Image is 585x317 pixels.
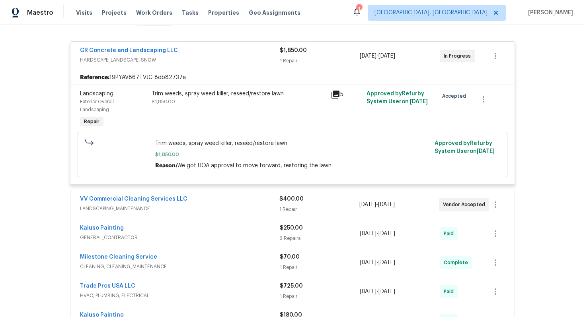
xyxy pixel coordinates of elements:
[360,289,376,294] span: [DATE]
[442,92,469,100] span: Accepted
[152,90,326,98] div: Trim weeds, spray weed killer, reseed/restore lawn
[80,205,279,213] span: LANDSCAPING_MAINTENANCE
[378,202,395,207] span: [DATE]
[360,53,376,59] span: [DATE]
[155,139,430,147] span: Trim weeds, spray weed killer, reseed/restore lawn
[444,52,474,60] span: In Progress
[378,53,395,59] span: [DATE]
[152,99,175,104] span: $1,850.00
[280,225,303,231] span: $250.00
[70,70,515,85] div: 19PYAV867TVJC-8db82737a
[410,99,428,104] span: [DATE]
[80,196,187,202] a: VV Commercial Cleaning Services LLC
[155,151,430,158] span: $1,850.00
[102,9,127,17] span: Projects
[80,292,280,300] span: HVAC, PLUMBING, ELECTRICAL
[359,202,376,207] span: [DATE]
[279,205,359,213] div: 1 Repair
[80,283,135,289] a: Trade Pros USA LLC
[356,5,362,13] div: 1
[80,254,157,260] a: Milestone Cleaning Service
[280,234,360,242] div: 2 Repairs
[280,254,300,260] span: $70.00
[378,231,395,236] span: [DATE]
[80,73,109,81] b: Reference:
[280,263,360,271] div: 1 Repair
[435,141,495,154] span: Approved by Refurby System User on
[80,234,280,242] span: GENERAL_CONTRACTOR
[331,90,362,99] div: 5
[155,163,177,168] span: Reason:
[444,288,457,296] span: Paid
[280,283,303,289] span: $725.00
[80,91,113,97] span: Landscaping
[360,52,395,60] span: -
[27,9,53,17] span: Maestro
[76,9,92,17] span: Visits
[360,230,395,238] span: -
[249,9,300,17] span: Geo Assignments
[81,118,103,126] span: Repair
[208,9,239,17] span: Properties
[80,225,124,231] a: Kaluso Painting
[177,163,331,168] span: We got HOA approval to move forward, restoring the lawn
[80,48,178,53] a: GR Concrete and Landscaping LLC
[360,288,395,296] span: -
[444,230,457,238] span: Paid
[443,201,488,209] span: Vendor Accepted
[279,196,304,202] span: $400.00
[80,263,280,271] span: CLEANING, CLEANING_MAINTENANCE
[374,9,487,17] span: [GEOGRAPHIC_DATA], [GEOGRAPHIC_DATA]
[444,259,471,267] span: Complete
[80,56,280,64] span: HARDSCAPE_LANDSCAPE, SNOW
[525,9,573,17] span: [PERSON_NAME]
[280,48,307,53] span: $1,850.00
[136,9,172,17] span: Work Orders
[280,292,360,300] div: 1 Repair
[378,289,395,294] span: [DATE]
[378,260,395,265] span: [DATE]
[80,99,117,112] span: Exterior Overall - Landscaping
[359,201,395,209] span: -
[360,231,376,236] span: [DATE]
[280,57,360,65] div: 1 Repair
[367,91,428,104] span: Approved by Refurby System User on
[360,259,395,267] span: -
[360,260,376,265] span: [DATE]
[477,149,495,154] span: [DATE]
[182,10,199,15] span: Tasks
